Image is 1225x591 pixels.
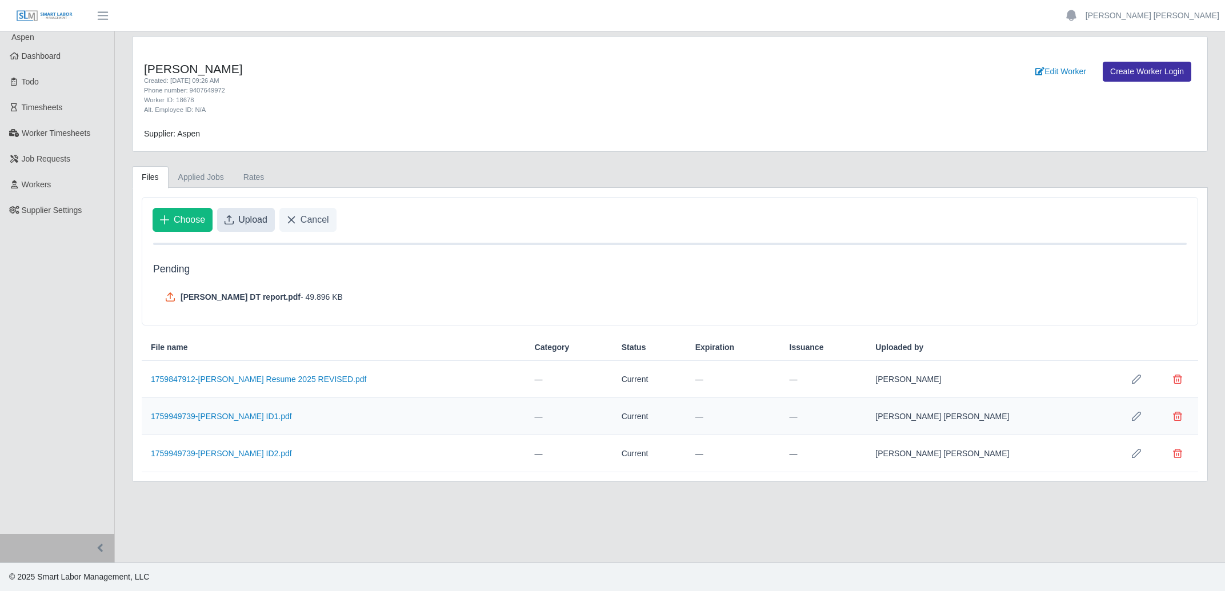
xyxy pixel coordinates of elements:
span: Supplier Settings [22,206,82,215]
button: Delete file [1166,442,1189,465]
a: 1759847912-[PERSON_NAME] Resume 2025 REVISED.pdf [151,375,366,384]
span: Category [535,341,570,353]
td: — [780,398,867,435]
span: Job Requests [22,154,71,163]
button: Row Edit [1125,442,1148,465]
td: — [780,435,867,472]
td: Current [612,435,686,472]
a: Edit Worker [1028,62,1094,82]
td: — [780,361,867,398]
button: Delete file [1166,368,1189,391]
span: © 2025 Smart Labor Management, LLC [9,572,149,581]
h5: Pending [153,263,1187,275]
span: Aspen [11,33,34,42]
td: [PERSON_NAME] [866,361,1116,398]
button: Row Edit [1125,405,1148,428]
span: Expiration [695,341,734,353]
span: Timesheets [22,103,63,112]
span: Supplier: Aspen [144,129,200,138]
span: - 49.896 KB [301,291,343,303]
td: — [526,361,612,398]
td: — [686,361,780,398]
td: Current [612,361,686,398]
button: Row Edit [1125,368,1148,391]
button: Cancel [279,208,337,232]
button: Upload [217,208,275,232]
a: Create Worker Login [1103,62,1191,82]
span: Dashboard [22,51,61,61]
span: File name [151,341,188,353]
a: [PERSON_NAME] [PERSON_NAME] [1086,10,1219,22]
td: [PERSON_NAME] [PERSON_NAME] [866,435,1116,472]
div: Worker ID: 18678 [144,95,750,105]
td: — [526,435,612,472]
div: Created: [DATE] 09:26 AM [144,76,750,86]
span: Uploaded by [875,341,923,353]
div: Phone number: 9407649972 [144,86,750,95]
span: Cancel [301,213,329,227]
span: Choose [174,213,205,227]
td: — [686,398,780,435]
span: Status [622,341,646,353]
a: 1759949739-[PERSON_NAME] ID2.pdf [151,449,292,458]
a: 1759949739-[PERSON_NAME] ID1.pdf [151,412,292,421]
span: [PERSON_NAME] DT report.pdf [181,291,301,303]
a: Applied Jobs [169,166,234,188]
img: SLM Logo [16,10,73,22]
td: — [526,398,612,435]
span: Upload [238,213,267,227]
td: [PERSON_NAME] [PERSON_NAME] [866,398,1116,435]
td: — [686,435,780,472]
h4: [PERSON_NAME] [144,62,750,76]
span: Issuance [790,341,824,353]
button: Delete file [1166,405,1189,428]
div: Alt. Employee ID: N/A [144,105,750,115]
span: Workers [22,180,51,189]
td: Current [612,398,686,435]
button: Choose [153,208,213,232]
a: Rates [234,166,274,188]
span: Todo [22,77,39,86]
span: Worker Timesheets [22,128,90,138]
a: Files [132,166,169,188]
